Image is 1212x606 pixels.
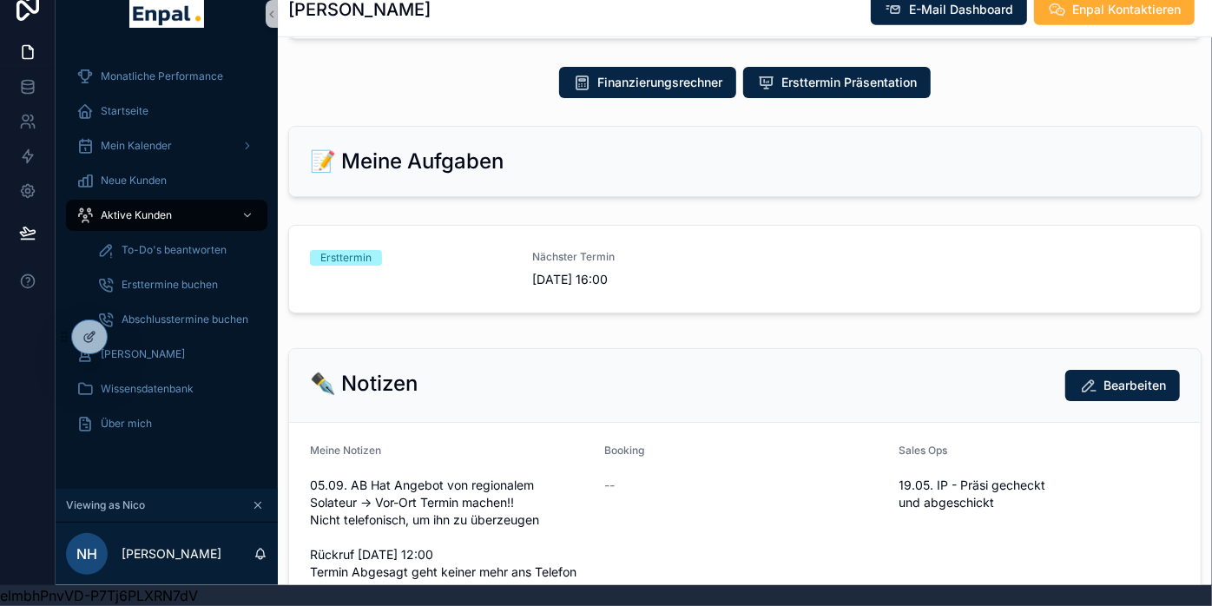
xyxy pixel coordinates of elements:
[66,130,267,161] a: Mein Kalender
[122,278,218,292] span: Ersttermine buchen
[310,370,418,398] h2: ✒️ Notizen
[101,104,148,118] span: Startseite
[597,74,722,91] span: Finanzierungsrechner
[909,1,1013,18] span: E-Mail Dashboard
[66,165,267,196] a: Neue Kunden
[743,67,931,98] button: Ersttermin Präsentation
[122,313,248,326] span: Abschlusstermine buchen
[101,174,167,188] span: Neue Kunden
[289,226,1201,313] a: ErstterminNächster Termin[DATE] 16:00
[87,304,267,335] a: Abschlusstermine buchen
[1065,370,1180,401] button: Bearbeiten
[310,148,504,175] h2: 📝 Meine Aufgaben
[87,269,267,300] a: Ersttermine buchen
[66,61,267,92] a: Monatliche Performance
[559,67,736,98] button: Finanzierungsrechner
[87,234,267,266] a: To-Do's beantworten
[899,477,1107,511] span: 19.05. IP - Präsi gecheckt und abgeschickt
[533,271,735,288] span: [DATE] 16:00
[101,139,172,153] span: Mein Kalender
[310,477,590,581] span: 05.09. AB Hat Angebot von regionalem Solateur → Vor-Ort Termin machen!! Nicht telefonisch, um ihn...
[66,339,267,370] a: [PERSON_NAME]
[101,208,172,222] span: Aktive Kunden
[66,498,145,512] span: Viewing as Nico
[310,444,381,457] span: Meine Notizen
[101,417,152,431] span: Über mich
[1072,1,1181,18] span: Enpal Kontaktieren
[122,545,221,563] p: [PERSON_NAME]
[122,243,227,257] span: To-Do's beantworten
[1103,377,1166,394] span: Bearbeiten
[66,373,267,405] a: Wissensdatenbank
[56,49,278,462] div: scrollable content
[66,96,267,127] a: Startseite
[66,200,267,231] a: Aktive Kunden
[604,444,644,457] span: Booking
[101,382,194,396] span: Wissensdatenbank
[101,347,185,361] span: [PERSON_NAME]
[101,69,223,83] span: Monatliche Performance
[320,250,372,266] div: Ersttermin
[66,408,267,439] a: Über mich
[76,543,97,564] span: NH
[533,250,735,264] span: Nächster Termin
[899,444,948,457] span: Sales Ops
[604,477,615,494] span: --
[781,74,917,91] span: Ersttermin Präsentation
